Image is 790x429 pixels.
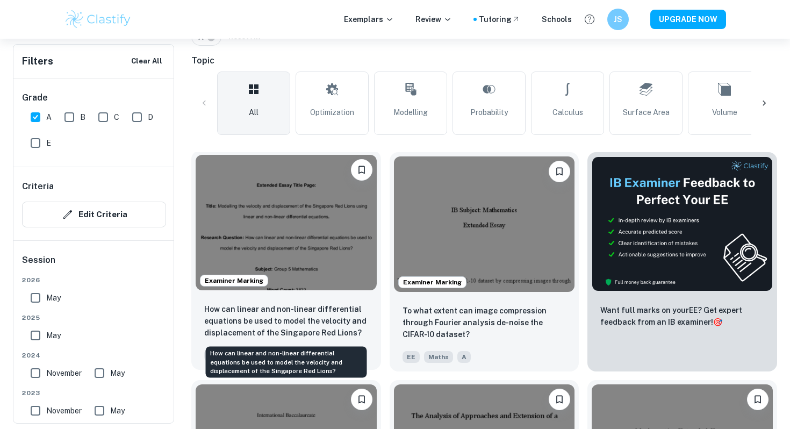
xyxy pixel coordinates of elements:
[650,10,726,29] button: UPGRADE NOW
[206,347,367,378] div: How can linear and non-linear differential equations be used to model the velocity and displaceme...
[747,389,769,410] button: Bookmark
[712,106,737,118] span: Volume
[80,111,85,123] span: B
[552,106,583,118] span: Calculus
[110,367,125,379] span: May
[22,180,54,193] h6: Criteria
[114,111,119,123] span: C
[22,254,166,275] h6: Session
[580,10,599,28] button: Help and Feedback
[479,13,520,25] a: Tutoring
[607,9,629,30] button: JS
[204,303,368,339] p: How can linear and non-linear differential equations be used to model the velocity and displaceme...
[46,111,52,123] span: A
[403,305,566,340] p: To what extent can image compression through Fourier analysis de-noise the CIFAR-10 dataset?
[46,137,51,149] span: E
[351,389,372,410] button: Bookmark
[623,106,670,118] span: Surface Area
[424,351,453,363] span: Maths
[22,91,166,104] h6: Grade
[22,275,166,285] span: 2026
[128,53,165,69] button: Clear All
[191,54,777,67] h6: Topic
[470,106,508,118] span: Probability
[399,277,466,287] span: Examiner Marking
[196,155,377,290] img: Maths EE example thumbnail: How can linear and non-linear differenti
[110,405,125,417] span: May
[22,202,166,227] button: Edit Criteria
[415,13,452,25] p: Review
[249,106,258,118] span: All
[394,156,575,292] img: Maths EE example thumbnail: To what extent can image compression thr
[542,13,572,25] a: Schools
[46,292,61,304] span: May
[22,351,166,360] span: 2024
[403,351,420,363] span: EE
[600,304,764,328] p: Want full marks on your EE ? Get expert feedback from an IB examiner!
[549,161,570,182] button: Bookmark
[390,152,579,371] a: Examiner MarkingBookmarkTo what extent can image compression through Fourier analysis de-noise th...
[46,405,82,417] span: November
[587,152,777,371] a: ThumbnailWant full marks on yourEE? Get expert feedback from an IB examiner!
[344,13,394,25] p: Exemplars
[64,9,132,30] img: Clastify logo
[612,13,624,25] h6: JS
[351,159,372,181] button: Bookmark
[191,152,381,371] a: Examiner MarkingBookmarkHow can linear and non-linear differential equations be used to model the...
[200,276,268,285] span: Examiner Marking
[457,351,471,363] span: A
[46,330,61,341] span: May
[22,388,166,398] span: 2023
[148,111,153,123] span: D
[393,106,428,118] span: Modelling
[310,106,354,118] span: Optimization
[46,367,82,379] span: November
[549,389,570,410] button: Bookmark
[22,54,53,69] h6: Filters
[592,156,773,291] img: Thumbnail
[22,313,166,323] span: 2025
[713,318,722,326] span: 🎯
